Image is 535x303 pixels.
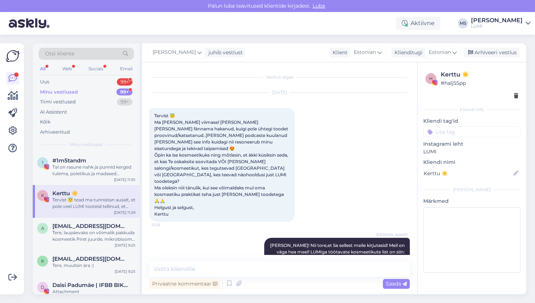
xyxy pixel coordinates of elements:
[116,88,132,96] div: 99+
[464,48,520,58] div: Arhiveeri vestlus
[52,282,128,288] span: Daisi Padumäe | IFBB BIKINI 🇪🇪
[52,229,135,243] div: Tere, laupäevaks on võimalik pakkuda kosmeetik Piret juurde, mikrobioomi taastavasse näohooldusesse.
[40,118,51,126] div: Kõik
[61,64,74,74] div: Web
[423,140,520,148] p: Instagrami leht
[52,288,135,295] div: Attachment
[206,49,243,56] div: juhib vestlust
[117,78,132,86] div: 99+
[386,280,407,287] span: Saada
[423,126,520,137] input: Lisa tag
[41,284,44,290] span: D
[40,98,76,106] div: Tiimi vestlused
[423,117,520,125] p: Kliendi tag'id
[114,210,135,215] div: [DATE] 11:29
[423,158,520,166] p: Kliendi nimi
[149,74,410,80] div: Vestlus algas
[70,141,103,148] span: Minu vestlused
[40,88,78,96] div: Minu vestlused
[149,89,410,96] div: [DATE]
[423,106,520,113] div: Kliendi info
[458,18,468,28] div: MS
[52,197,135,210] div: Tervist 😇 tead ma tunnistan ausalt, et pole veel LUMI tooteid tellinud, et hakkaks proovima ja te...
[52,157,86,164] span: #1m5tandm
[52,262,135,269] div: Tere, muutsin ära :)
[52,256,128,262] span: kertukibal284@gmail.com
[330,49,348,56] div: Klient
[310,3,327,9] span: Luba
[376,232,408,237] span: [PERSON_NAME]
[270,243,406,274] span: [PERSON_NAME]! Nii tore,et Sa sellest meile kirjutasid! Meil on väga hea meel! LUMIga töötavate k...
[6,49,20,63] img: Askly Logo
[115,269,135,274] div: [DATE] 9:25
[52,190,78,197] span: Kerttu ☀️
[87,64,105,74] div: Socials
[40,78,49,86] div: Uus
[151,222,179,228] span: 13:25
[52,164,135,177] div: Tal on rasune nahk ja punnid kerged tulema, poletikus ja madased enamasti, tundub et habemepiirko...
[441,70,518,79] div: Kerttu ☀️
[41,258,44,264] span: k
[42,160,43,165] span: 1
[423,148,520,156] p: LUMI
[152,48,196,56] span: [PERSON_NAME]
[117,98,132,106] div: 99+
[40,109,67,116] div: AI Assistent
[471,17,523,23] div: [PERSON_NAME]
[354,48,376,56] span: Estonian
[471,23,523,29] div: LUMI
[429,48,451,56] span: Estonian
[423,186,520,193] div: [PERSON_NAME]
[392,49,423,56] div: Klienditugi
[441,79,518,87] div: # halj55pp
[429,76,433,81] span: h
[39,64,47,74] div: All
[149,279,220,289] div: Privaatne kommentaar
[52,223,128,229] span: avesoon@gmail.com
[114,177,135,182] div: [DATE] 11:35
[45,50,74,58] span: Otsi kliente
[119,64,134,74] div: Email
[41,225,44,231] span: a
[423,197,520,205] p: Märkmed
[41,193,44,198] span: K
[396,17,440,30] div: Aktiivne
[40,129,70,136] div: Arhiveeritud
[471,17,531,29] a: [PERSON_NAME]LUMI
[115,243,135,248] div: [DATE] 9:25
[424,169,512,177] input: Lisa nimi
[154,113,289,217] span: Tervist 😇 Ma [PERSON_NAME] viimasel [PERSON_NAME] [PERSON_NAME] fännama hakanud, kuigi pole ühteg...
